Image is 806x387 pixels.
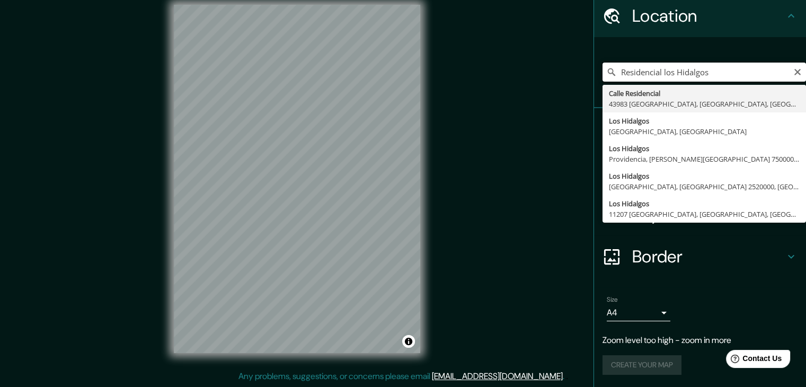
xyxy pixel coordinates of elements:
[607,304,670,321] div: A4
[594,151,806,193] div: Style
[402,335,415,348] button: Toggle attribution
[594,108,806,151] div: Pins
[793,66,802,76] button: Clear
[603,334,798,347] p: Zoom level too high - zoom in more
[609,209,800,219] div: 11207 [GEOGRAPHIC_DATA], [GEOGRAPHIC_DATA], [GEOGRAPHIC_DATA]
[566,370,568,383] div: .
[632,246,785,267] h4: Border
[609,154,800,164] div: Providencia, [PERSON_NAME][GEOGRAPHIC_DATA] 7500000, [GEOGRAPHIC_DATA]
[594,235,806,278] div: Border
[609,181,800,192] div: [GEOGRAPHIC_DATA], [GEOGRAPHIC_DATA] 2520000, [GEOGRAPHIC_DATA]
[632,5,785,27] h4: Location
[564,370,566,383] div: .
[603,63,806,82] input: Pick your city or area
[609,143,800,154] div: Los Hidalgos
[432,371,563,382] a: [EMAIL_ADDRESS][DOMAIN_NAME]
[609,126,800,137] div: [GEOGRAPHIC_DATA], [GEOGRAPHIC_DATA]
[609,99,800,109] div: 43983 [GEOGRAPHIC_DATA], [GEOGRAPHIC_DATA], [GEOGRAPHIC_DATA]
[609,198,800,209] div: Los Hidalgos
[607,295,618,304] label: Size
[632,204,785,225] h4: Layout
[238,370,564,383] p: Any problems, suggestions, or concerns please email .
[609,171,800,181] div: Los Hidalgos
[174,5,420,353] canvas: Map
[594,193,806,235] div: Layout
[712,346,794,375] iframe: Help widget launcher
[609,116,800,126] div: Los Hidalgos
[609,88,800,99] div: Calle Residencial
